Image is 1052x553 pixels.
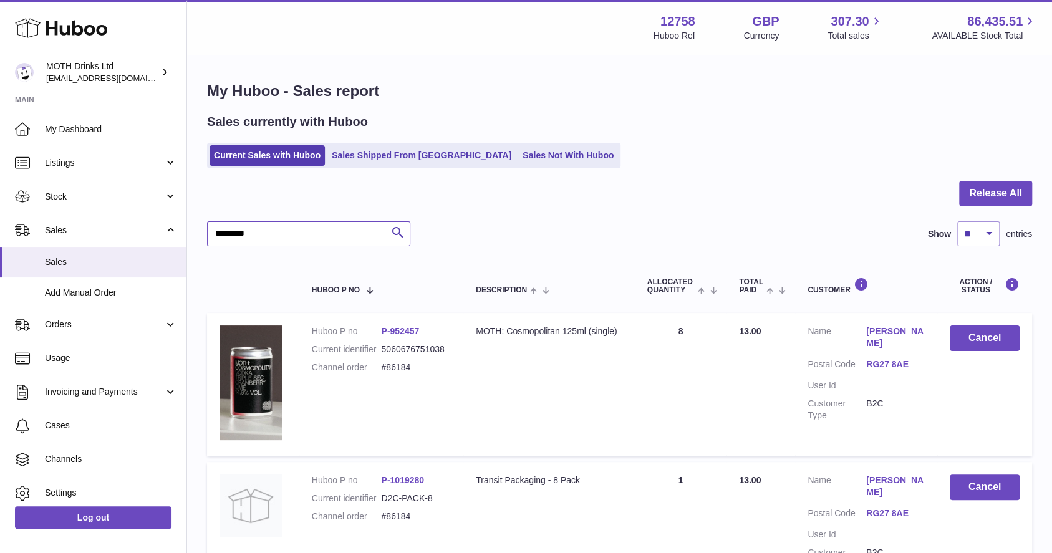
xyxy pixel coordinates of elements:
[828,30,883,42] span: Total sales
[959,181,1032,206] button: Release All
[866,325,925,349] a: [PERSON_NAME]
[381,475,424,485] a: P-1019280
[476,325,622,337] div: MOTH: Cosmopolitan 125ml (single)
[312,474,382,486] dt: Huboo P no
[866,358,925,370] a: RG27 8AE
[220,325,282,440] img: 127581729091081.png
[207,113,368,130] h2: Sales currently with Huboo
[45,224,164,236] span: Sales
[45,157,164,169] span: Listings
[45,420,177,431] span: Cases
[1006,228,1032,240] span: entries
[866,398,925,421] dd: B2C
[831,13,869,30] span: 307.30
[312,344,382,355] dt: Current identifier
[15,63,34,82] img: orders@mothdrinks.com
[739,278,763,294] span: Total paid
[220,474,282,537] img: no-photo.jpg
[46,60,158,84] div: MOTH Drinks Ltd
[381,362,451,373] dd: #86184
[45,191,164,203] span: Stock
[45,352,177,364] span: Usage
[866,474,925,498] a: [PERSON_NAME]
[45,487,177,499] span: Settings
[932,13,1037,42] a: 86,435.51 AVAILABLE Stock Total
[950,277,1020,294] div: Action / Status
[476,474,622,486] div: Transit Packaging - 8 Pack
[808,507,866,522] dt: Postal Code
[808,474,866,501] dt: Name
[45,123,177,135] span: My Dashboard
[312,325,382,337] dt: Huboo P no
[647,278,695,294] span: ALLOCATED Quantity
[932,30,1037,42] span: AVAILABLE Stock Total
[381,326,419,336] a: P-952457
[210,145,325,166] a: Current Sales with Huboo
[45,287,177,299] span: Add Manual Order
[45,453,177,465] span: Channels
[312,362,382,373] dt: Channel order
[828,13,883,42] a: 307.30 Total sales
[654,30,695,42] div: Huboo Ref
[866,507,925,519] a: RG27 8AE
[739,326,761,336] span: 13.00
[45,386,164,398] span: Invoicing and Payments
[808,380,866,392] dt: User Id
[207,81,1032,101] h1: My Huboo - Sales report
[635,313,727,456] td: 8
[45,319,164,330] span: Orders
[312,286,360,294] span: Huboo P no
[928,228,951,240] label: Show
[752,13,779,30] strong: GBP
[518,145,618,166] a: Sales Not With Huboo
[381,493,451,504] dd: D2C-PACK-8
[808,277,925,294] div: Customer
[15,506,171,529] a: Log out
[45,256,177,268] span: Sales
[950,474,1020,500] button: Cancel
[46,73,183,83] span: [EMAIL_ADDRESS][DOMAIN_NAME]
[744,30,779,42] div: Currency
[808,398,866,421] dt: Customer Type
[967,13,1023,30] span: 86,435.51
[808,529,866,541] dt: User Id
[950,325,1020,351] button: Cancel
[808,325,866,352] dt: Name
[476,286,527,294] span: Description
[312,493,382,504] dt: Current identifier
[381,511,451,522] dd: #86184
[660,13,695,30] strong: 12758
[739,475,761,485] span: 13.00
[327,145,516,166] a: Sales Shipped From [GEOGRAPHIC_DATA]
[808,358,866,373] dt: Postal Code
[312,511,382,522] dt: Channel order
[381,344,451,355] dd: 5060676751038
